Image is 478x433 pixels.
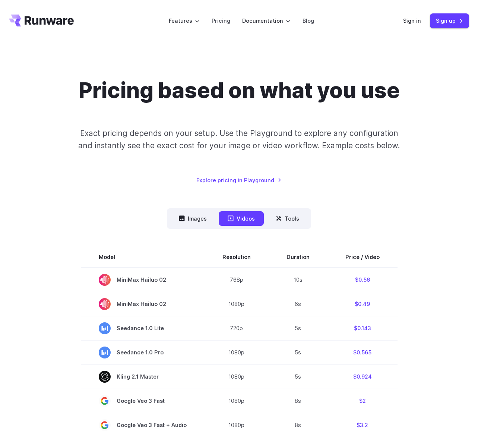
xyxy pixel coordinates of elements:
td: 1080p [205,292,269,316]
td: $0.49 [327,292,398,316]
button: Videos [219,211,264,226]
td: 5s [269,340,327,364]
label: Documentation [242,16,291,25]
td: 1080p [205,340,269,364]
h1: Pricing based on what you use [79,78,400,103]
span: Seedance 1.0 Pro [99,347,187,358]
a: Blog [303,16,314,25]
span: Seedance 1.0 Lite [99,322,187,334]
span: Kling 2.1 Master [99,371,187,383]
td: $0.143 [327,316,398,340]
button: Images [170,211,216,226]
th: Model [81,247,205,268]
td: 10s [269,268,327,292]
th: Price / Video [327,247,398,268]
td: 5s [269,316,327,340]
span: MiniMax Hailuo 02 [99,274,187,286]
td: 8s [269,389,327,413]
label: Features [169,16,200,25]
a: Sign up [430,13,469,28]
span: Google Veo 3 Fast + Audio [99,419,187,431]
th: Duration [269,247,327,268]
td: 1080p [205,389,269,413]
button: Tools [267,211,308,226]
a: Pricing [212,16,230,25]
td: $0.565 [327,340,398,364]
td: $2 [327,389,398,413]
td: 1080p [205,364,269,389]
span: MiniMax Hailuo 02 [99,298,187,310]
a: Sign in [403,16,421,25]
span: Google Veo 3 Fast [99,395,187,407]
a: Explore pricing in Playground [196,176,282,184]
p: Exact pricing depends on your setup. Use the Playground to explore any configuration and instantl... [78,127,400,152]
td: $0.924 [327,364,398,389]
td: $0.56 [327,268,398,292]
td: 768p [205,268,269,292]
td: 5s [269,364,327,389]
td: 720p [205,316,269,340]
a: Go to / [9,15,74,26]
th: Resolution [205,247,269,268]
td: 6s [269,292,327,316]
